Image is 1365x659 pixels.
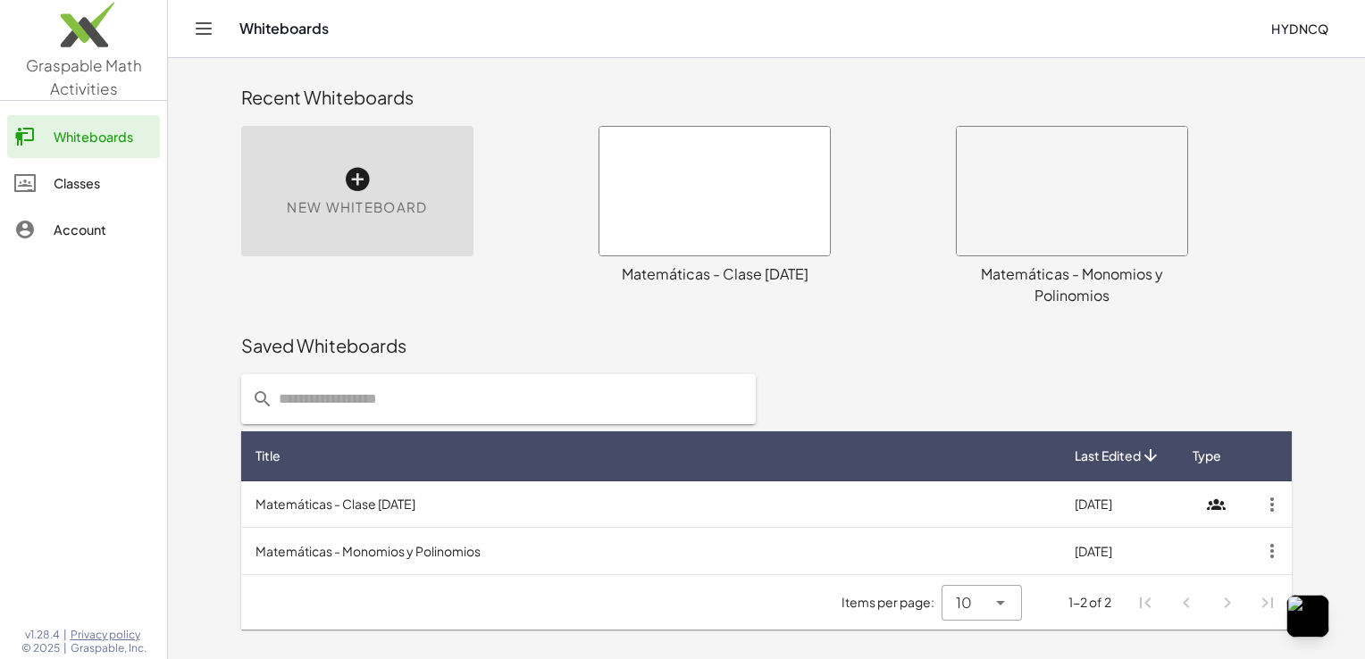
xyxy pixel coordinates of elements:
[54,126,153,147] div: Whiteboards
[1075,446,1141,465] span: Last Edited
[241,85,1292,110] div: Recent Whiteboards
[189,14,218,43] button: Toggle navigation
[54,219,153,240] div: Account
[7,115,160,158] a: Whiteboards
[842,593,942,612] span: Items per page:
[1193,446,1221,465] span: Type
[252,388,273,410] i: prepended action
[241,481,1060,528] td: Matemáticas - Clase [DATE]
[956,263,1188,306] div: Matemáticas - Monomios y Polinomios
[1271,21,1329,37] span: hydncq
[1200,488,1232,521] i: Collaborative
[21,641,60,655] span: © 2025
[241,528,1060,574] td: Matemáticas - Monomios y Polinomios
[1068,593,1111,612] div: 1-2 of 2
[71,628,147,642] a: Privacy policy
[7,208,160,251] a: Account
[71,641,147,655] span: Graspable, Inc.
[241,333,1292,358] div: Saved Whiteboards
[63,628,67,642] span: |
[54,172,153,194] div: Classes
[956,592,972,613] span: 10
[63,641,67,655] span: |
[7,162,160,204] a: Classes
[26,55,142,98] span: Graspable Math Activities
[1060,528,1176,574] td: [DATE]
[1060,481,1176,528] td: [DATE]
[1126,582,1288,623] nav: Pagination Navigation
[1257,13,1344,45] button: hydncq
[287,197,427,218] span: New Whiteboard
[599,263,831,285] div: Matemáticas - Clase [DATE]
[25,628,60,642] span: v1.28.4
[255,446,281,465] span: Title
